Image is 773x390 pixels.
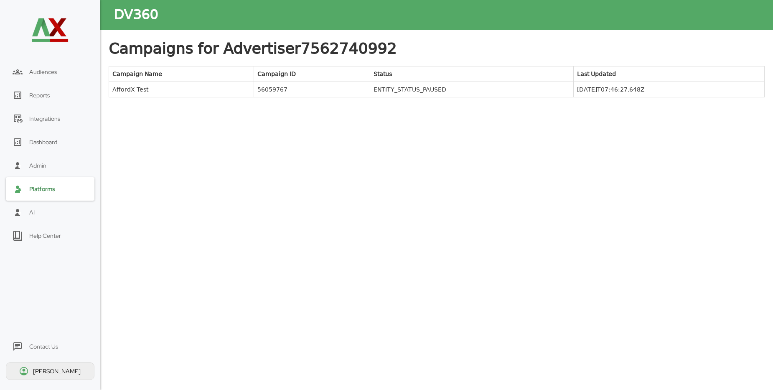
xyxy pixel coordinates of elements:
h2: Campaigns for Advertiser 7562740992 [109,38,765,59]
div: Help Center [29,232,61,240]
td: 56059767 [254,82,370,97]
th: Campaign ID [254,66,370,82]
td: ENTITY_STATUS_PAUSED [370,82,574,97]
th: Last Updated [574,66,765,82]
div: Platforms [29,185,55,193]
span: Audiences [29,68,57,76]
div: Dashboard [29,138,57,146]
div: Reports [29,92,50,99]
div: Contact Us [29,343,58,350]
div: Integrations [29,115,60,122]
td: AffordX Test [109,82,254,97]
div: DV360 [114,5,158,25]
div: AI [29,209,35,216]
td: [DATE]T07:46:27.648Z [574,82,765,97]
div: [PERSON_NAME] [33,367,82,375]
th: Status [370,66,574,82]
th: Campaign Name [109,66,254,82]
div: Admin [29,162,46,169]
